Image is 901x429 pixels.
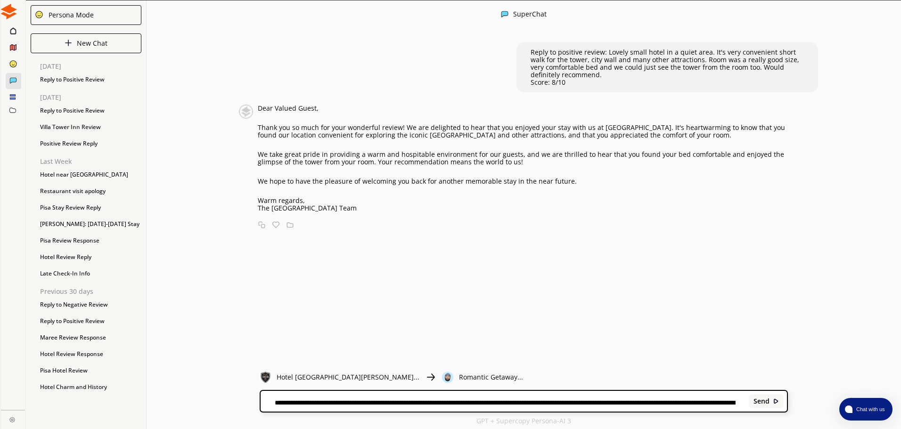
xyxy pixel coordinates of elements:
[442,372,453,383] img: Close
[35,201,146,215] div: Pisa Stay Review Reply
[35,267,146,281] div: Late Check-In Info
[531,79,804,86] p: Score: 8/10
[35,314,146,328] div: Reply to Positive Review
[35,250,146,264] div: Hotel Review Reply
[754,397,770,405] b: Send
[77,40,107,47] p: New Chat
[35,364,146,378] div: Pisa Hotel Review
[1,4,16,19] img: Close
[501,10,508,18] img: Close
[35,168,146,182] div: Hotel near [GEOGRAPHIC_DATA]
[45,11,94,19] div: Persona Mode
[277,373,419,381] p: Hotel [GEOGRAPHIC_DATA][PERSON_NAME]...
[425,372,436,383] img: Close
[35,331,146,345] div: Maree Review Response
[287,221,294,228] img: Save
[258,197,788,204] p: Warm regards,
[35,137,146,151] div: Positive Review Reply
[852,405,887,413] span: Chat with us
[35,380,146,394] div: Hotel Charm and History
[35,234,146,248] div: Pisa Review Response
[9,417,15,422] img: Close
[258,124,788,139] p: Thank you so much for your wonderful review! We are delighted to hear that you enjoyed your stay ...
[35,73,146,87] div: Reply to Positive Review
[35,120,146,134] div: Villa Tower Inn Review
[35,397,146,411] div: [GEOGRAPHIC_DATA]
[258,178,788,185] p: We hope to have the pleasure of welcoming you back for another memorable stay in the near future.
[35,10,43,19] img: Close
[1,410,25,427] a: Close
[258,204,788,212] p: The [GEOGRAPHIC_DATA] Team
[260,372,271,383] img: Close
[35,298,146,312] div: Reply to Negative Review
[476,417,571,425] p: GPT + Supercopy Persona-AI 3
[65,39,72,47] img: Close
[35,347,146,361] div: Hotel Review Response
[239,105,253,119] img: Close
[459,373,523,381] p: Romantic Getaway...
[531,49,804,79] p: Reply to positive review: Lovely small hotel in a quiet area. It's very convenient short walk for...
[35,104,146,118] div: Reply to Positive Review
[258,105,788,112] p: Dear Valued Guest,
[258,221,265,228] img: Copy
[839,398,893,421] button: atlas-launcher
[40,288,146,295] p: Previous 30 days
[35,217,146,231] div: [PERSON_NAME]: [DATE]-[DATE] Stay
[40,158,146,165] p: Last Week
[773,398,779,405] img: Close
[40,94,146,101] p: [DATE]
[40,63,146,70] p: [DATE]
[513,10,547,19] div: SuperChat
[35,184,146,198] div: Restaurant visit apology
[258,151,788,166] p: We take great pride in providing a warm and hospitable environment for our guests, and we are thr...
[272,221,279,228] img: Favorite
